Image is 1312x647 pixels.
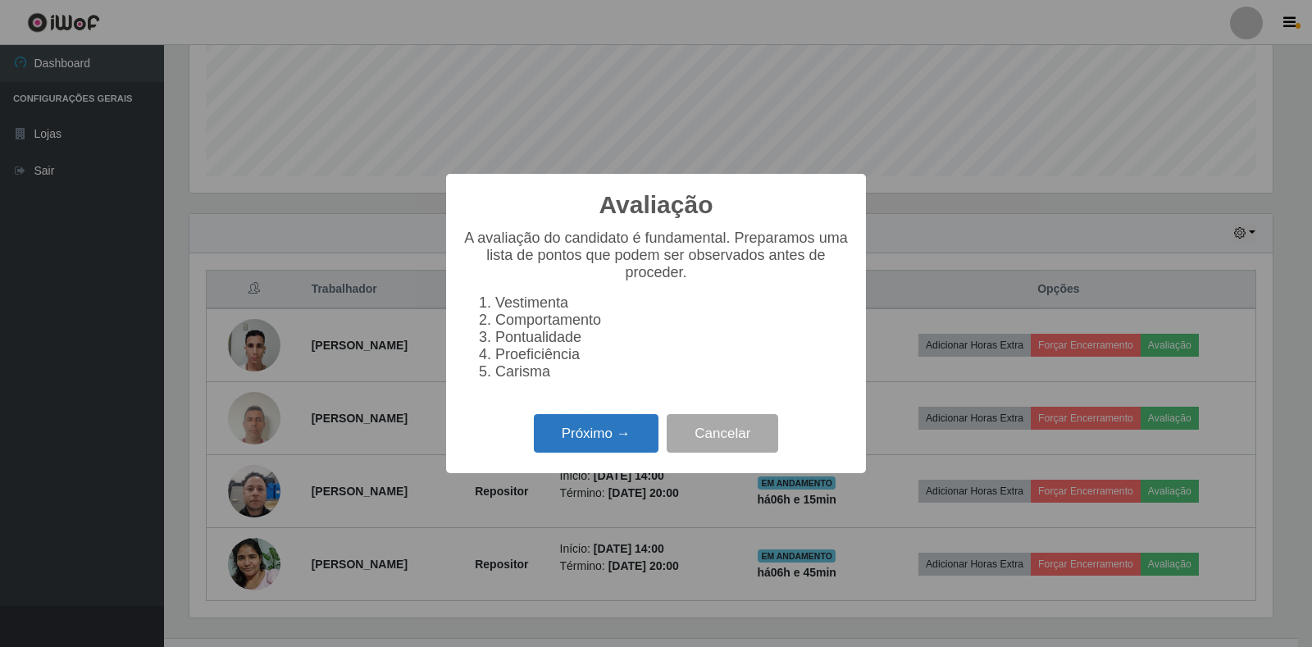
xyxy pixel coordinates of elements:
[462,230,850,281] p: A avaliação do candidato é fundamental. Preparamos uma lista de pontos que podem ser observados a...
[599,190,713,220] h2: Avaliação
[495,312,850,329] li: Comportamento
[495,329,850,346] li: Pontualidade
[495,294,850,312] li: Vestimenta
[667,414,778,453] button: Cancelar
[534,414,658,453] button: Próximo →
[495,346,850,363] li: Proeficiência
[495,363,850,380] li: Carisma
